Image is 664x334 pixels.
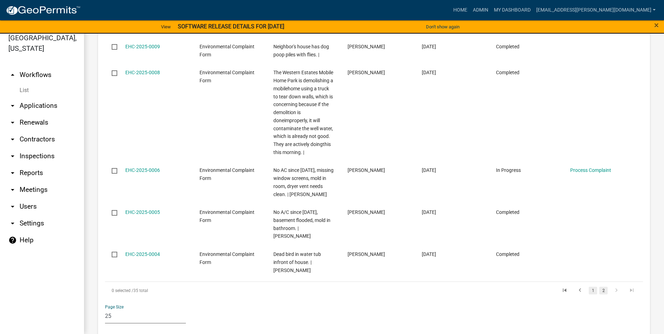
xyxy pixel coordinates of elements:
span: Neighbor's house has dog poop piles with flies. | [273,44,329,57]
a: Process Complaint [570,167,611,173]
span: 0 selected / [112,288,133,293]
a: go to first page [558,287,571,294]
button: Don't show again [423,21,462,33]
span: Yen Dang [348,44,385,49]
a: EHC-2025-0005 [125,209,160,215]
i: arrow_drop_down [8,152,17,160]
i: arrow_drop_down [8,169,17,177]
a: EHC-2025-0006 [125,167,160,173]
i: arrow_drop_down [8,118,17,127]
span: Environmental Complaint Form [200,44,254,57]
span: 08/01/2025 [422,70,436,75]
strong: SOFTWARE RELEASE DETAILS FOR [DATE] [178,23,284,30]
span: 07/29/2025 [422,251,436,257]
i: arrow_drop_down [8,219,17,228]
i: arrow_drop_down [8,135,17,144]
span: Environmental Complaint Form [200,209,254,223]
span: No AC since 7/6/25, missing window screens, mold in room, dryer vent needs clean. | Jessica Braden [273,167,334,197]
i: arrow_drop_down [8,102,17,110]
li: page 1 [588,285,598,297]
a: EHC-2025-0009 [125,44,160,49]
li: page 2 [598,285,609,297]
span: 07/29/2025 [422,209,436,215]
span: No A/C since 6/17/25, basement flooded, mold in bathroom. | Cassidy Hendershot [273,209,330,239]
a: 2 [599,287,608,294]
a: View [158,21,174,33]
a: [EMAIL_ADDRESS][PERSON_NAME][DOMAIN_NAME] [533,4,658,17]
i: help [8,236,17,244]
span: Completed [496,70,519,75]
button: Close [654,21,659,29]
i: arrow_drop_down [8,186,17,194]
a: My Dashboard [491,4,533,17]
span: Environmental Complaint Form [200,251,254,265]
span: Environmental Complaint Form [200,167,254,181]
i: arrow_drop_up [8,71,17,79]
span: Completed [496,251,519,257]
a: Home [450,4,470,17]
span: 07/31/2025 [422,167,436,173]
span: × [654,20,659,30]
span: Yen Dang [348,251,385,257]
span: Dead bird in water tub infront of house. | Alicia Snead [273,251,321,273]
a: go to next page [610,287,623,294]
span: Yen Dang [348,209,385,215]
a: Admin [470,4,491,17]
div: 35 total [105,282,317,299]
span: 08/01/2025 [422,44,436,49]
i: arrow_drop_down [8,202,17,211]
a: EHC-2025-0008 [125,70,160,75]
a: go to last page [625,287,638,294]
span: Completed [496,44,519,49]
span: Yen Dang [348,167,385,173]
a: EHC-2025-0004 [125,251,160,257]
span: In Progress [496,167,521,173]
span: The Western Estates Mobile Home Park is demolishing a mobilehome using a truck to tear down walls... [273,70,333,155]
span: Environmental Complaint Form [200,70,254,83]
span: Completed [496,209,519,215]
a: go to previous page [573,287,587,294]
a: 1 [589,287,597,294]
span: Drew Cornell [348,70,385,75]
